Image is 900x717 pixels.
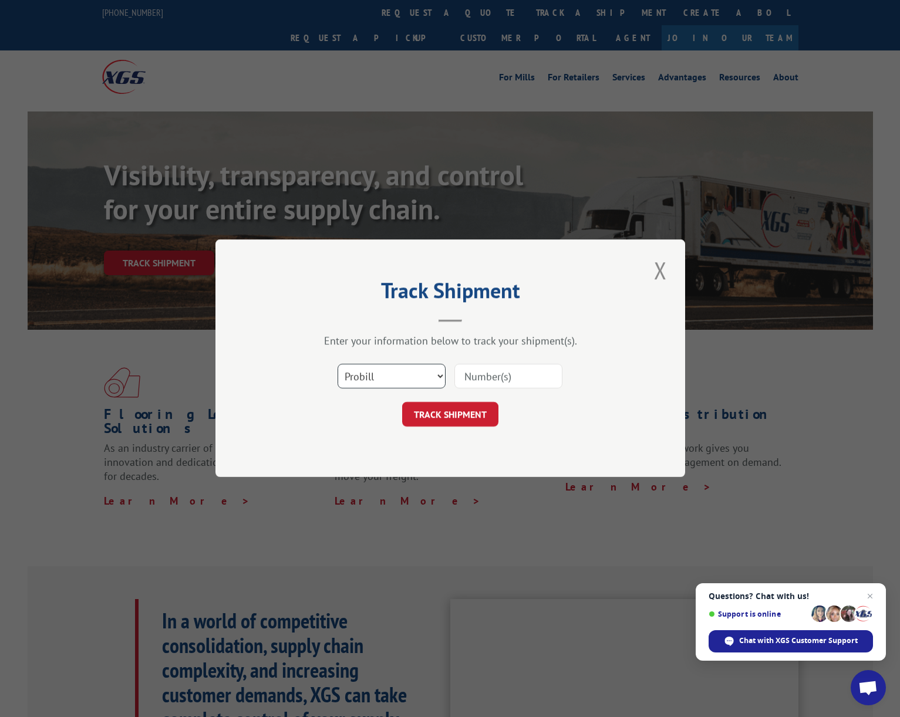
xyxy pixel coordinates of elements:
[454,364,562,389] input: Number(s)
[650,254,670,286] button: Close modal
[709,610,807,618] span: Support is online
[274,334,626,348] div: Enter your information below to track your shipment(s).
[402,403,498,427] button: TRACK SHIPMENT
[709,591,873,601] span: Questions? Chat with us!
[851,670,886,705] a: Open chat
[274,282,626,305] h2: Track Shipment
[739,635,858,646] span: Chat with XGS Customer Support
[709,630,873,652] span: Chat with XGS Customer Support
